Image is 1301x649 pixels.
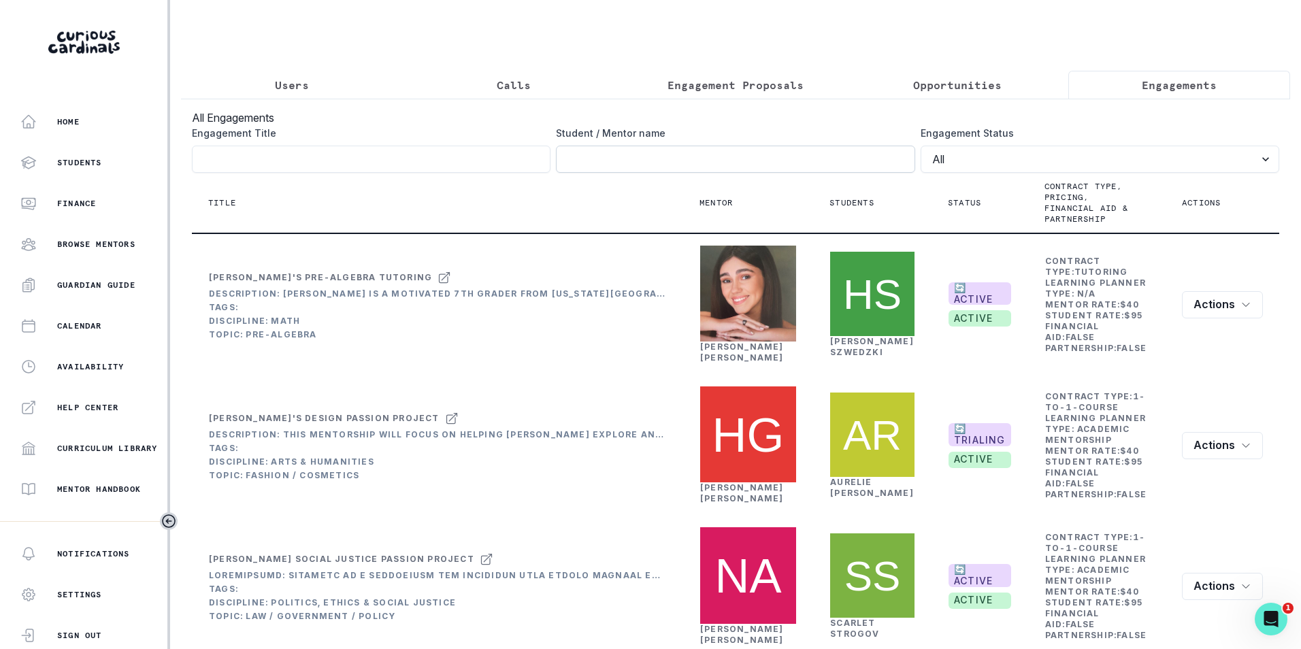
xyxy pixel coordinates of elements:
p: Opportunities [913,77,1002,93]
p: Browse Mentors [57,239,135,250]
p: Curriculum Library [57,443,158,454]
button: row menu [1182,291,1263,318]
a: Aurelie [PERSON_NAME] [830,477,914,498]
div: [PERSON_NAME] Social Justice Passion Project [209,554,474,565]
span: 🔄 TRIALING [949,423,1011,446]
b: $ 95 [1124,456,1143,467]
b: tutoring [1074,267,1128,277]
label: Engagement Title [192,126,542,140]
span: 1 [1283,603,1294,614]
a: [PERSON_NAME] [PERSON_NAME] [700,624,784,645]
p: Sign Out [57,630,102,641]
p: Students [57,157,102,168]
div: [PERSON_NAME]'s Design Passion Project [209,413,440,424]
div: Topic: Fashion / Cosmetics [209,470,666,481]
div: Topic: Law / Government / Policy [209,611,666,622]
div: Tags: [209,443,666,454]
label: Student / Mentor name [556,126,906,140]
a: Scarlet Strogov [830,618,879,639]
div: Tags: [209,302,666,313]
span: active [949,452,1011,468]
b: false [1066,478,1096,488]
a: [PERSON_NAME] [PERSON_NAME] [700,482,784,503]
td: Contract Type: Learning Planner Type: Mentor Rate: Student Rate: Financial Aid: Partnership: [1044,255,1149,354]
b: false [1117,630,1147,640]
div: Description: This mentorship will focus on helping [PERSON_NAME] explore and develop her passion ... [209,429,666,440]
b: $ 40 [1120,586,1139,597]
p: Help Center [57,402,118,413]
p: Title [208,197,236,208]
b: false [1117,489,1147,499]
a: [PERSON_NAME] Szwedzki [830,336,914,357]
div: Description: [PERSON_NAME] is a motivated 7th grader from [US_STATE][GEOGRAPHIC_DATA] with a keen... [209,288,666,299]
span: active [949,310,1011,327]
p: Engagement Proposals [668,77,804,93]
p: Calls [497,77,531,93]
b: false [1066,332,1096,342]
p: Guardian Guide [57,280,135,290]
p: Status [948,197,981,208]
b: Academic Mentorship [1045,424,1130,445]
p: Contract type, pricing, financial aid & partnership [1044,181,1133,224]
div: Loremipsumd: Sitametc ad e seddoeiusm tem incididun utla etdolo magnaal enim a mini veniamquis no... [209,570,666,581]
img: Curious Cardinals Logo [48,31,120,54]
td: Contract Type: Learning Planner Type: Mentor Rate: Student Rate: Financial Aid: Partnership: [1044,390,1149,501]
label: Engagement Status [921,126,1271,140]
b: $ 95 [1124,310,1143,320]
p: Settings [57,589,102,600]
p: Engagements [1142,77,1217,93]
p: Availability [57,361,124,372]
b: false [1117,343,1147,353]
button: row menu [1182,432,1263,459]
span: 🔄 ACTIVE [949,282,1011,305]
p: Finance [57,198,96,209]
td: Contract Type: Learning Planner Type: Mentor Rate: Student Rate: Financial Aid: Partnership: [1044,531,1149,642]
b: N/A [1077,288,1096,299]
button: Toggle sidebar [160,512,178,530]
p: Students [829,197,874,208]
div: Discipline: Math [209,316,666,327]
b: Academic Mentorship [1045,565,1130,586]
p: Notifications [57,548,130,559]
b: 1-to-1-course [1045,391,1145,412]
p: Users [275,77,309,93]
p: Mentor Handbook [57,484,141,495]
b: false [1066,619,1096,629]
span: 🔄 ACTIVE [949,564,1011,587]
div: Tags: [209,584,666,595]
h3: All Engagements [192,110,1279,126]
p: Home [57,116,80,127]
a: [PERSON_NAME] [PERSON_NAME] [700,342,784,363]
b: $ 95 [1124,597,1143,608]
div: [PERSON_NAME]'s Pre-Algebra tutoring [209,272,432,283]
b: $ 40 [1120,299,1139,310]
button: row menu [1182,573,1263,600]
p: Calendar [57,320,102,331]
p: Actions [1182,197,1221,208]
b: 1-to-1-course [1045,532,1145,553]
div: Topic: Pre-Algebra [209,329,666,340]
b: $ 40 [1120,446,1139,456]
div: Discipline: Politics, Ethics & Social Justice [209,597,666,608]
span: active [949,593,1011,609]
iframe: Intercom live chat [1255,603,1287,635]
div: Discipline: Arts & Humanities [209,456,666,467]
p: Mentor [699,197,733,208]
